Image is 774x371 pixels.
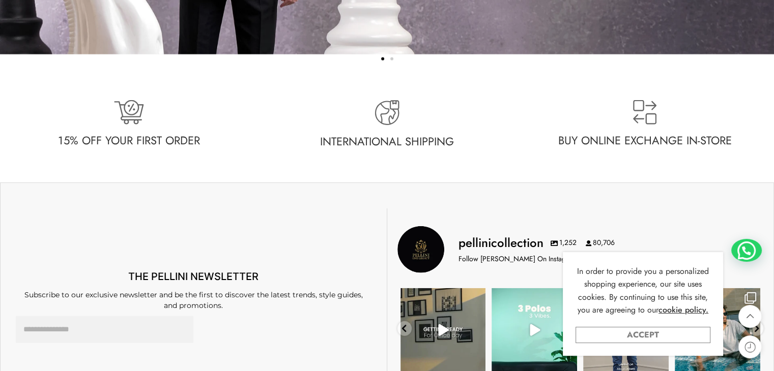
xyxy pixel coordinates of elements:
[551,238,577,248] span: 1,252
[576,327,710,343] a: Accept
[128,270,259,283] span: THE PELLINI NEWSLETTER
[458,254,578,264] p: Follow [PERSON_NAME] On Instagram
[397,226,764,273] a: Pellini Collection pellinicollection 1,252 80,706 Follow [PERSON_NAME] On Instagram
[390,57,393,60] span: Go to slide 2
[658,303,708,317] a: cookie policy.
[558,132,732,148] span: Buy Online Exchange In-store
[381,57,384,60] span: Go to slide 1
[320,133,454,149] span: International Shipping
[586,238,615,248] span: 80,706
[58,132,199,148] span: 15% off your first order
[577,265,709,316] span: In order to provide you a personalized shopping experience, our site uses cookies. By continuing ...
[458,234,543,252] h3: pellinicollection
[16,316,193,343] input: Email Address *
[24,290,363,310] span: Subscribe to our exclusive newsletter and be the first to discover the latest trends, style guide...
